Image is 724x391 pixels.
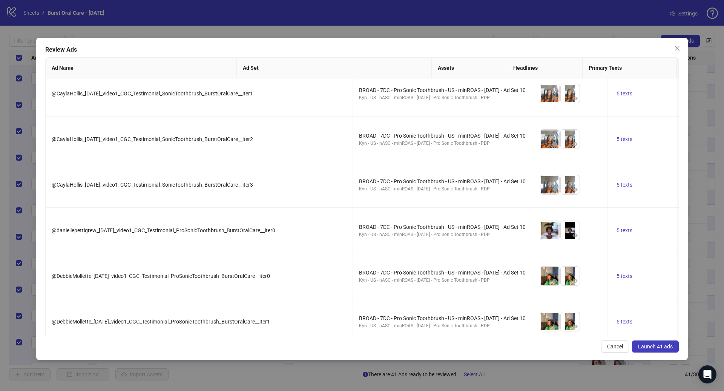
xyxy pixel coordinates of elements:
button: Preview [571,185,580,194]
span: @CaylaHollis_[DATE]_video1_CGC_Testimonial_SonicToothbrush_BurstOralCare__iter2 [52,136,253,142]
span: @CaylaHollis_[DATE]_video1_CGC_Testimonial_SonicToothbrush_BurstOralCare__iter1 [52,90,253,97]
span: Launch 41 ads [638,343,673,350]
button: Preview [550,276,559,285]
span: 5 texts [617,182,632,188]
th: Ad Name [46,58,237,78]
button: 5 texts [614,180,635,189]
img: Asset 1 [540,175,559,194]
img: Asset 2 [561,312,580,331]
div: Kyn - US - nASC - minROAS - [DATE] - Pro Sonic Toothbrush - PDP [359,322,526,330]
span: eye [552,324,557,329]
div: BROAD - 7DC - Pro Sonic Toothbrush - US - minROAS - [DATE] - Ad Set 10 [359,314,526,322]
span: 5 texts [617,227,632,233]
div: Open Intercom Messenger [698,365,716,383]
span: 5 texts [617,90,632,97]
span: close [674,45,680,51]
img: Asset 2 [561,84,580,103]
button: Preview [550,140,559,149]
div: Kyn - US - nASC - minROAS - [DATE] - Pro Sonic Toothbrush - PDP [359,231,526,238]
img: Asset 2 [561,221,580,240]
button: Preview [550,94,559,103]
th: Primary Texts [583,58,677,78]
button: Preview [571,231,580,240]
img: Asset 1 [540,221,559,240]
span: eye [572,278,578,284]
img: Asset 2 [561,130,580,149]
button: 5 texts [614,89,635,98]
img: Asset 2 [561,267,580,285]
button: Preview [550,185,559,194]
span: @DebbieMollette_[DATE]_video1_CGC_Testimonial_ProSonicToothbrush_BurstOralCare__iter1 [52,319,270,325]
div: BROAD - 7DC - Pro Sonic Toothbrush - US - minROAS - [DATE] - Ad Set 10 [359,132,526,140]
img: Asset 1 [540,84,559,103]
span: eye [552,278,557,284]
div: BROAD - 7DC - Pro Sonic Toothbrush - US - minROAS - [DATE] - Ad Set 10 [359,223,526,231]
span: @daniellepettigrew_[DATE]_video1_CGC_Testimonial_ProSonicToothbrush_BurstOralCare__iter0 [52,227,275,233]
span: eye [552,96,557,101]
button: Preview [550,231,559,240]
span: 5 texts [617,136,632,142]
th: Assets [432,58,507,78]
img: Asset 2 [561,175,580,194]
button: Launch 41 ads [632,340,679,353]
span: eye [572,324,578,329]
button: Preview [571,322,580,331]
div: BROAD - 7DC - Pro Sonic Toothbrush - US - minROAS - [DATE] - Ad Set 10 [359,86,526,94]
th: Ad Set [237,58,432,78]
span: eye [572,96,578,101]
th: Headlines [507,58,583,78]
span: 5 texts [617,319,632,325]
button: 5 texts [614,135,635,144]
button: Preview [571,276,580,285]
button: 5 texts [614,317,635,326]
div: Kyn - US - nASC - minROAS - [DATE] - Pro Sonic Toothbrush - PDP [359,94,526,101]
button: 5 texts [614,271,635,281]
span: eye [572,141,578,147]
span: eye [572,233,578,238]
div: Kyn - US - nASC - minROAS - [DATE] - Pro Sonic Toothbrush - PDP [359,186,526,193]
span: @CaylaHollis_[DATE]_video1_CGC_Testimonial_SonicToothbrush_BurstOralCare__iter3 [52,182,253,188]
span: eye [572,187,578,192]
div: Review Ads [45,45,679,54]
button: Preview [571,140,580,149]
span: eye [552,141,557,147]
button: 5 texts [614,226,635,235]
div: BROAD - 7DC - Pro Sonic Toothbrush - US - minROAS - [DATE] - Ad Set 10 [359,268,526,277]
button: Preview [550,322,559,331]
div: Kyn - US - nASC - minROAS - [DATE] - Pro Sonic Toothbrush - PDP [359,140,526,147]
img: Asset 1 [540,267,559,285]
button: Preview [571,94,580,103]
button: Cancel [601,340,629,353]
span: 5 texts [617,273,632,279]
div: Kyn - US - nASC - minROAS - [DATE] - Pro Sonic Toothbrush - PDP [359,277,526,284]
button: Close [671,42,683,54]
span: eye [552,233,557,238]
span: Cancel [607,343,623,350]
span: eye [552,187,557,192]
img: Asset 1 [540,130,559,149]
img: Asset 1 [540,312,559,331]
span: @DebbieMollette_[DATE]_video1_CGC_Testimonial_ProSonicToothbrush_BurstOralCare__iter0 [52,273,270,279]
div: BROAD - 7DC - Pro Sonic Toothbrush - US - minROAS - [DATE] - Ad Set 10 [359,177,526,186]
